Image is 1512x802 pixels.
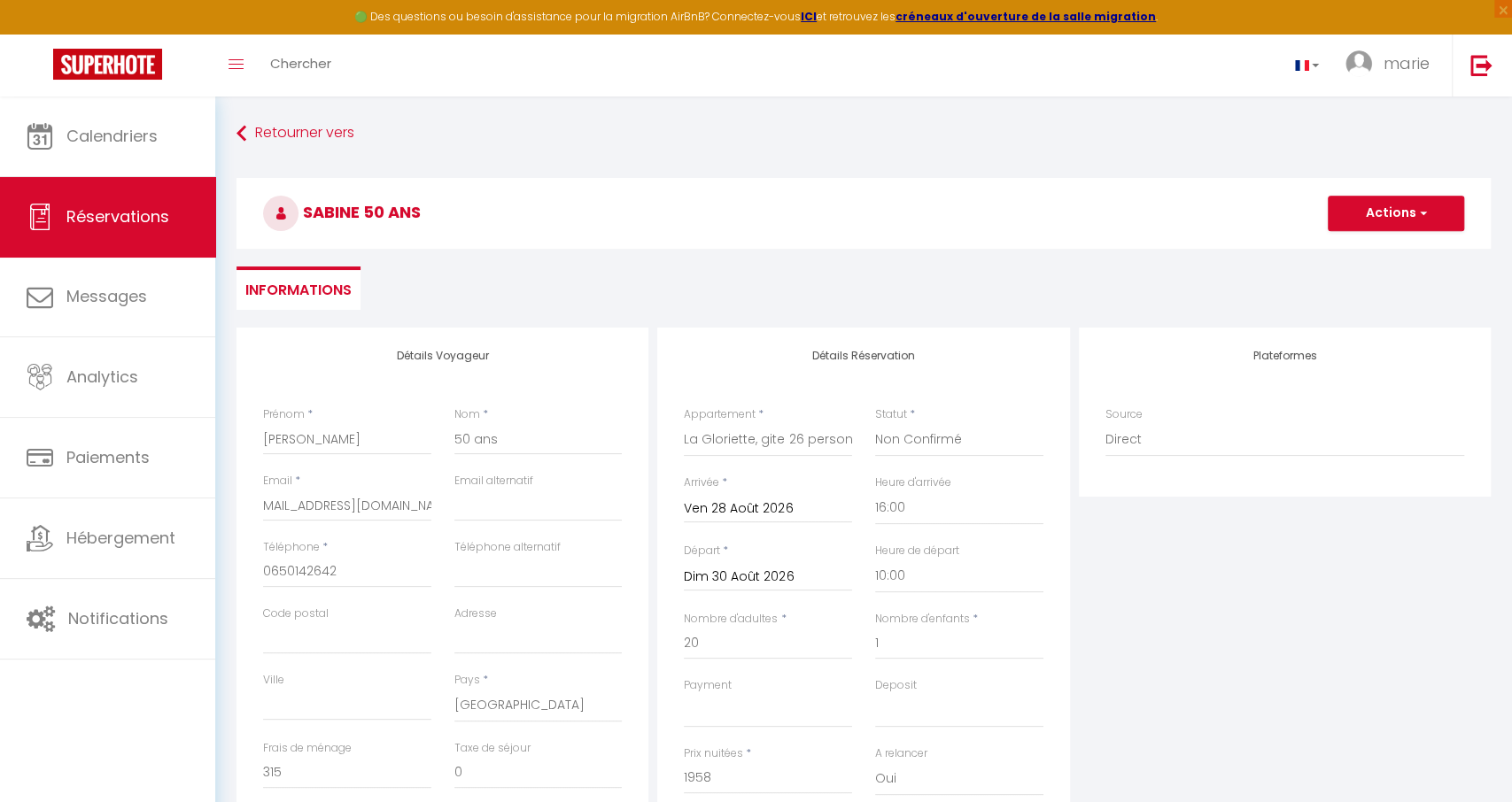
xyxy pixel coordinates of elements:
span: Hébergement [66,527,175,549]
img: ... [1345,50,1372,77]
label: Nombre d'enfants [875,611,970,628]
span: Calendriers [66,125,158,147]
span: Sabine 50 ans [263,201,421,223]
a: créneaux d'ouverture de la salle migration [896,9,1156,24]
label: Pays [454,672,480,689]
label: Nom [454,406,480,423]
label: Source [1105,406,1143,423]
label: Heure de départ [875,543,959,559]
a: Chercher [257,35,345,96]
span: Chercher [270,54,331,73]
label: Email alternatif [454,473,533,490]
label: Payment [684,677,732,694]
span: Notifications [68,607,168,629]
span: marie [1384,52,1430,74]
label: A relancer [875,745,927,762]
button: Actions [1328,196,1464,231]
span: Réservations [66,205,169,227]
label: Adresse [454,605,497,622]
span: Analytics [66,366,138,388]
span: Messages [66,285,147,307]
label: Ville [263,672,284,689]
label: Frais de ménage [263,740,352,757]
img: Super Booking [53,49,162,80]
label: Appartement [684,406,756,423]
label: Nombre d'adultes [684,611,778,628]
label: Code postal [263,605,329,622]
h4: Plateformes [1105,350,1464,362]
a: ICI [801,9,817,24]
label: Taxe de séjour [454,740,531,757]
a: Retourner vers [236,118,1491,150]
img: logout [1470,54,1493,76]
h4: Détails Réservation [684,350,1043,362]
label: Deposit [875,677,917,694]
button: Ouvrir le widget de chat LiveChat [14,7,67,60]
label: Téléphone alternatif [454,539,561,556]
label: Statut [875,406,907,423]
a: ... marie [1332,35,1452,96]
label: Téléphone [263,539,320,556]
label: Arrivée [684,474,719,491]
h4: Détails Voyageur [263,350,622,362]
label: Prix nuitées [684,745,743,762]
label: Départ [684,543,720,559]
li: Informations [236,266,361,310]
label: Email [263,473,292,490]
label: Heure d'arrivée [875,474,951,491]
span: Paiements [66,446,150,468]
label: Prénom [263,406,305,423]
